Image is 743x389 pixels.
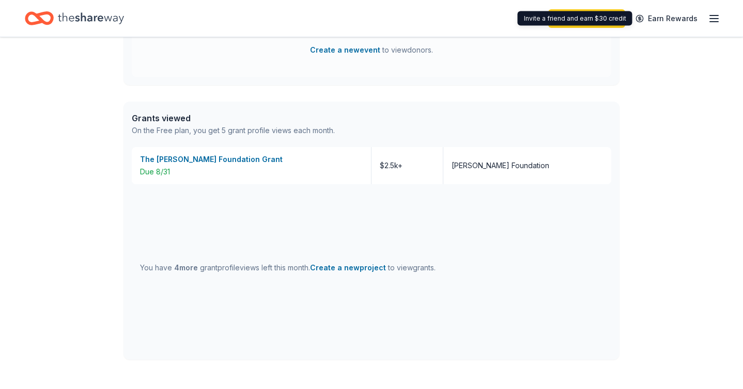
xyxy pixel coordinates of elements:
[310,262,386,274] button: Create a newproject
[452,159,549,172] div: [PERSON_NAME] Foundation
[25,6,124,30] a: Home
[629,9,704,28] a: Earn Rewards
[548,9,625,28] a: Start free trial
[132,124,335,137] div: On the Free plan, you get 5 grant profile views each month.
[174,263,198,272] span: 4 more
[140,153,363,166] div: The [PERSON_NAME] Foundation Grant
[310,263,436,272] span: to view grants .
[310,44,433,56] span: to view donors .
[132,112,335,124] div: Grants viewed
[518,11,632,26] div: Invite a friend and earn $30 credit
[310,44,380,56] button: Create a newevent
[371,147,443,184] div: $2.5k+
[140,166,363,178] div: Due 8/31
[140,262,436,274] div: You have grant profile views left this month.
